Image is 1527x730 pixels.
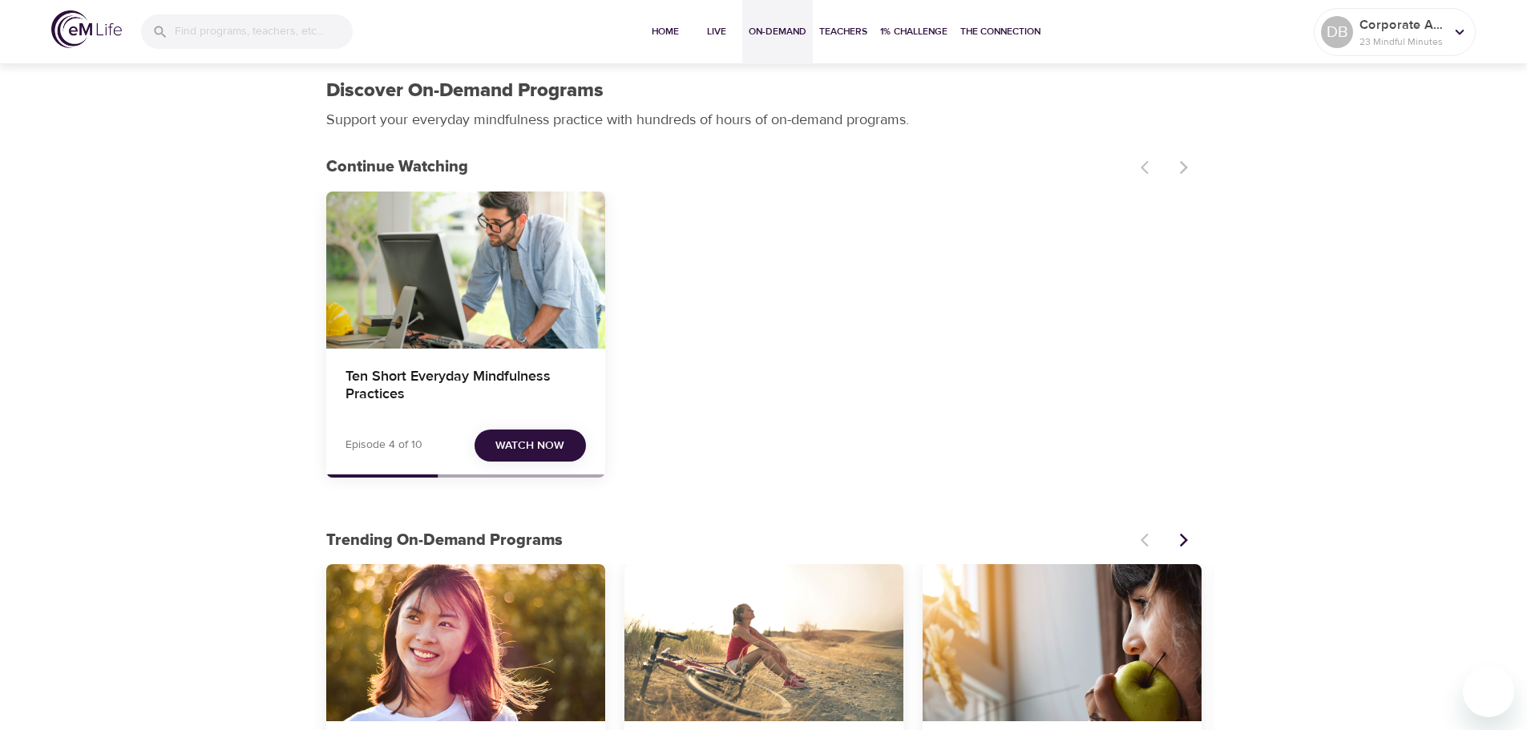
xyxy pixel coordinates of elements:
[1321,16,1353,48] div: DB
[345,368,586,406] h4: Ten Short Everyday Mindfulness Practices
[345,437,422,454] p: Episode 4 of 10
[326,564,605,721] button: 7 Days of Emotional Intelligence
[51,10,122,48] img: logo
[1166,522,1202,558] button: Next items
[326,79,604,103] h1: Discover On-Demand Programs
[326,192,605,349] button: Ten Short Everyday Mindfulness Practices
[819,23,867,40] span: Teachers
[1359,34,1444,49] p: 23 Mindful Minutes
[495,436,564,456] span: Watch Now
[326,109,927,131] p: Support your everyday mindfulness practice with hundreds of hours of on-demand programs.
[1359,15,1444,34] p: Corporate Agent
[646,23,685,40] span: Home
[923,564,1202,721] button: Mindful Eating: A Path to Well-being
[175,14,353,49] input: Find programs, teachers, etc...
[749,23,806,40] span: On-Demand
[1463,666,1514,717] iframe: Button to launch messaging window
[326,528,1131,552] p: Trending On-Demand Programs
[624,564,903,721] button: Getting Active
[880,23,947,40] span: 1% Challenge
[326,158,1131,176] h3: Continue Watching
[697,23,736,40] span: Live
[475,430,586,462] button: Watch Now
[960,23,1040,40] span: The Connection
